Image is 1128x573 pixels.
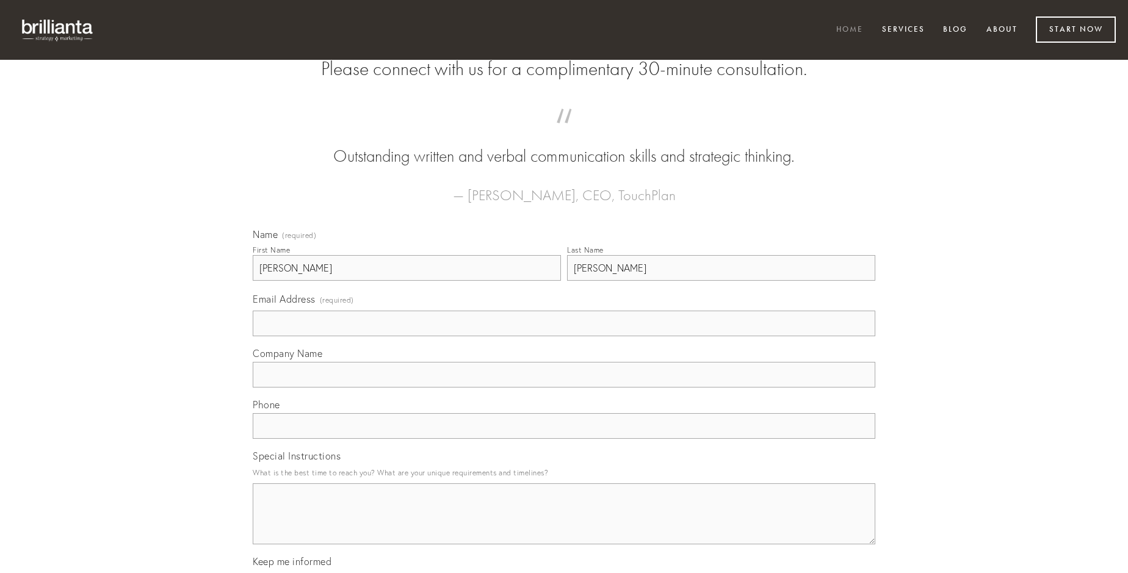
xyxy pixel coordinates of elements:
[12,12,104,48] img: brillianta - research, strategy, marketing
[253,228,278,240] span: Name
[253,464,875,481] p: What is the best time to reach you? What are your unique requirements and timelines?
[320,292,354,308] span: (required)
[253,245,290,254] div: First Name
[253,293,316,305] span: Email Address
[1036,16,1116,43] a: Start Now
[567,245,604,254] div: Last Name
[282,232,316,239] span: (required)
[253,450,341,462] span: Special Instructions
[874,20,933,40] a: Services
[272,121,856,145] span: “
[253,398,280,411] span: Phone
[253,57,875,81] h2: Please connect with us for a complimentary 30-minute consultation.
[272,168,856,207] figcaption: — [PERSON_NAME], CEO, TouchPlan
[253,347,322,359] span: Company Name
[272,121,856,168] blockquote: Outstanding written and verbal communication skills and strategic thinking.
[828,20,871,40] a: Home
[935,20,975,40] a: Blog
[978,20,1025,40] a: About
[253,555,331,568] span: Keep me informed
